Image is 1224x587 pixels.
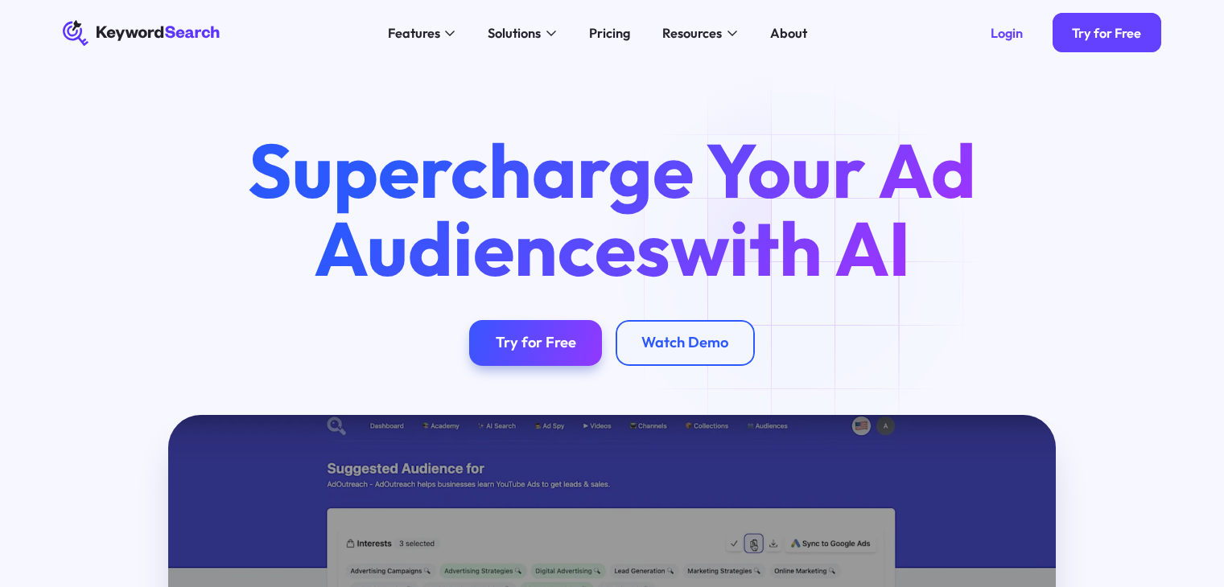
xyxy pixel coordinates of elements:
[469,320,602,366] a: Try for Free
[388,23,440,43] div: Features
[670,200,911,295] span: with AI
[589,23,630,43] div: Pricing
[488,23,541,43] div: Solutions
[217,131,1006,287] h1: Supercharge Your Ad Audiences
[991,25,1023,41] div: Login
[662,23,722,43] div: Resources
[971,13,1042,52] a: Login
[579,20,640,47] a: Pricing
[641,334,728,352] div: Watch Demo
[1053,13,1161,52] a: Try for Free
[1072,25,1141,41] div: Try for Free
[760,20,817,47] a: About
[770,23,807,43] div: About
[496,334,576,352] div: Try for Free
